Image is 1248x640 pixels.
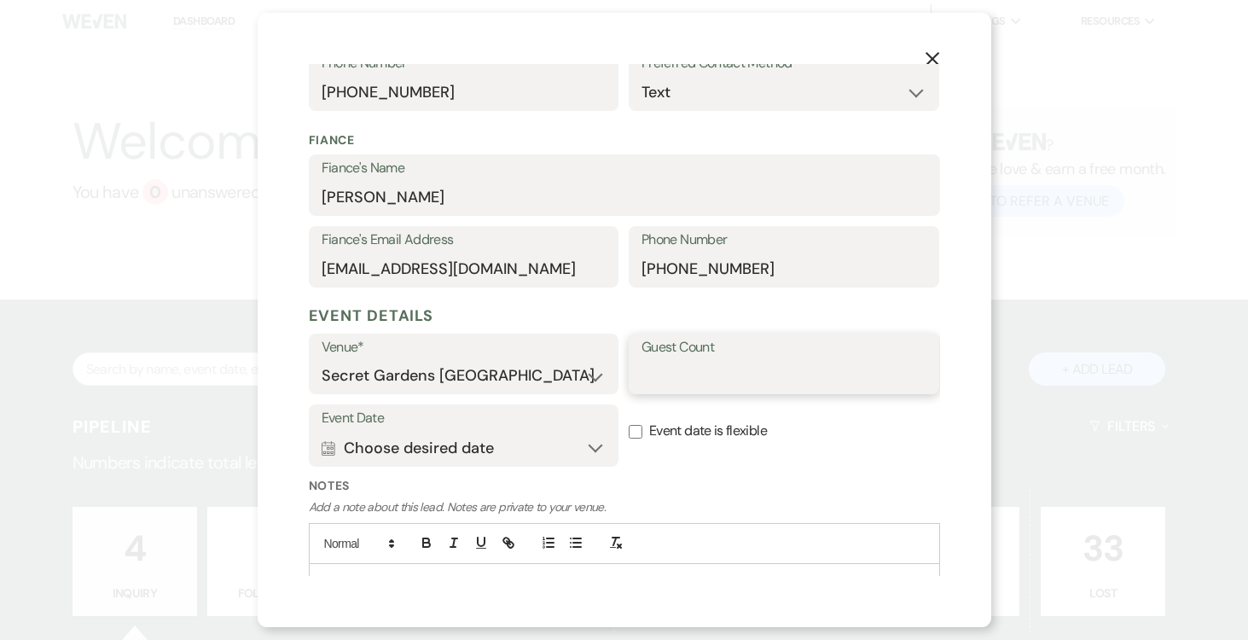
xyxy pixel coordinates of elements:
label: Event Date [322,406,607,431]
label: Event date is flexible [629,404,939,458]
label: Phone Number [322,51,607,76]
label: Guest Count [641,335,926,360]
input: Event date is flexible [629,425,642,439]
label: Fiance's Email Address [322,228,607,253]
p: Add a note about this lead. Notes are private to your venue. [309,498,940,516]
label: Notes [309,477,940,495]
p: Fiance [309,131,940,149]
label: Venue* [322,335,607,360]
label: Preferred Contact Method [641,51,926,76]
button: Choose desired date [322,431,607,465]
label: Fiance's Name [322,156,927,181]
input: First and Last Name [322,181,927,214]
label: Phone Number [641,228,926,253]
h5: Event Details [309,303,940,329]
